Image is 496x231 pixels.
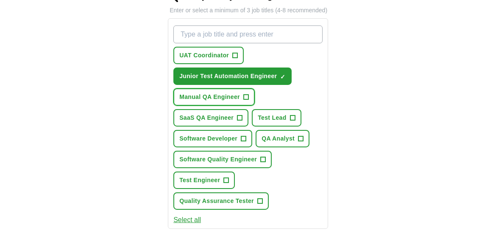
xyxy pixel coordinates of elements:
[173,109,248,127] button: SaaS QA Engineer
[179,197,254,206] span: Quality Assurance Tester
[179,134,237,143] span: Software Developer
[173,47,244,64] button: UAT Coordinator
[252,109,301,127] button: Test Lead
[256,130,309,147] button: QA Analyst
[179,93,240,101] span: Manual QA Engineer
[173,88,255,106] button: Manual QA Engineer
[179,113,234,122] span: SaaS QA Engineer
[280,73,285,80] span: ✓
[173,215,201,225] button: Select all
[173,192,269,210] button: Quality Assurance Tester
[168,6,328,15] p: Enter or select a minimum of 3 job titles (4-8 recommended)
[258,113,286,122] span: Test Lead
[179,72,277,81] span: Junior Test Automation Engineer
[179,155,257,164] span: Software Quality Engineer
[173,130,252,147] button: Software Developer
[179,51,229,60] span: UAT Coordinator
[179,176,220,185] span: Test Engineer
[173,68,292,85] button: Junior Test Automation Engineer✓
[173,25,323,43] input: Type a job title and press enter
[173,172,235,189] button: Test Engineer
[262,134,295,143] span: QA Analyst
[173,151,272,168] button: Software Quality Engineer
